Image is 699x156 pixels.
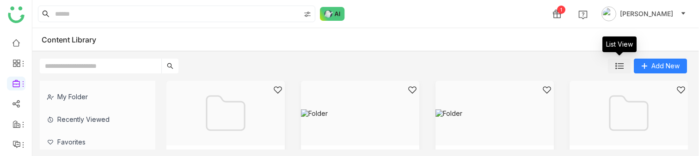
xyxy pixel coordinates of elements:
div: Content Library [42,35,110,44]
img: avatar [601,6,616,21]
img: logo [8,6,25,23]
img: Folder [606,90,652,136]
img: ask-buddy-normal.svg [320,7,345,21]
img: list.svg [615,62,624,70]
span: [PERSON_NAME] [620,9,673,19]
div: 1 [557,6,565,14]
div: Favorites [40,131,148,153]
img: help.svg [578,10,588,19]
div: List View [602,36,637,52]
button: [PERSON_NAME] [600,6,688,21]
span: Add New [651,61,680,71]
img: search-type.svg [304,11,311,18]
div: My Folder [40,85,148,108]
img: Folder [435,109,554,117]
button: Add New [634,59,687,73]
div: Recently Viewed [40,108,148,131]
img: Folder [301,109,419,117]
img: Folder [202,90,249,136]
